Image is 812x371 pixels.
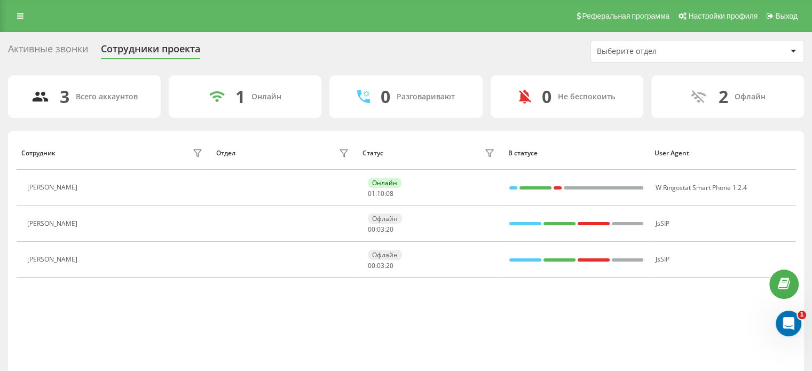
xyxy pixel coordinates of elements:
div: : : [368,262,393,270]
div: Сотрудники проекта [101,43,200,60]
div: 2 [718,86,728,107]
div: 3 [60,86,69,107]
span: 08 [386,189,393,198]
div: Онлайн [368,178,401,188]
div: 1 [235,86,245,107]
span: 1 [798,311,806,319]
div: Онлайн [251,92,281,101]
div: User Agent [655,149,791,157]
div: 0 [542,86,551,107]
span: Реферальная программа [582,12,669,20]
div: Всего аккаунтов [76,92,138,101]
span: 10 [377,189,384,198]
div: 0 [381,86,390,107]
div: Офлайн [734,92,765,101]
div: Сотрудник [21,149,56,157]
div: [PERSON_NAME] [27,184,80,191]
span: JsSIP [655,255,669,264]
iframe: Intercom live chat [776,311,801,336]
div: Разговаривают [397,92,455,101]
div: : : [368,190,393,198]
span: 01 [368,189,375,198]
span: 20 [386,225,393,234]
div: Активные звонки [8,43,88,60]
div: [PERSON_NAME] [27,256,80,263]
div: Офлайн [368,214,402,224]
span: W Ringostat Smart Phone 1.2.4 [655,183,746,192]
div: : : [368,226,393,233]
div: Отдел [216,149,235,157]
div: Статус [362,149,383,157]
div: Офлайн [368,250,402,260]
div: [PERSON_NAME] [27,220,80,227]
span: 00 [368,225,375,234]
div: Не беспокоить [558,92,615,101]
span: Выход [775,12,798,20]
span: 20 [386,261,393,270]
span: JsSIP [655,219,669,228]
span: 03 [377,261,384,270]
span: 00 [368,261,375,270]
div: В статусе [508,149,644,157]
span: Настройки профиля [688,12,758,20]
div: Выберите отдел [597,47,724,56]
span: 03 [377,225,384,234]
